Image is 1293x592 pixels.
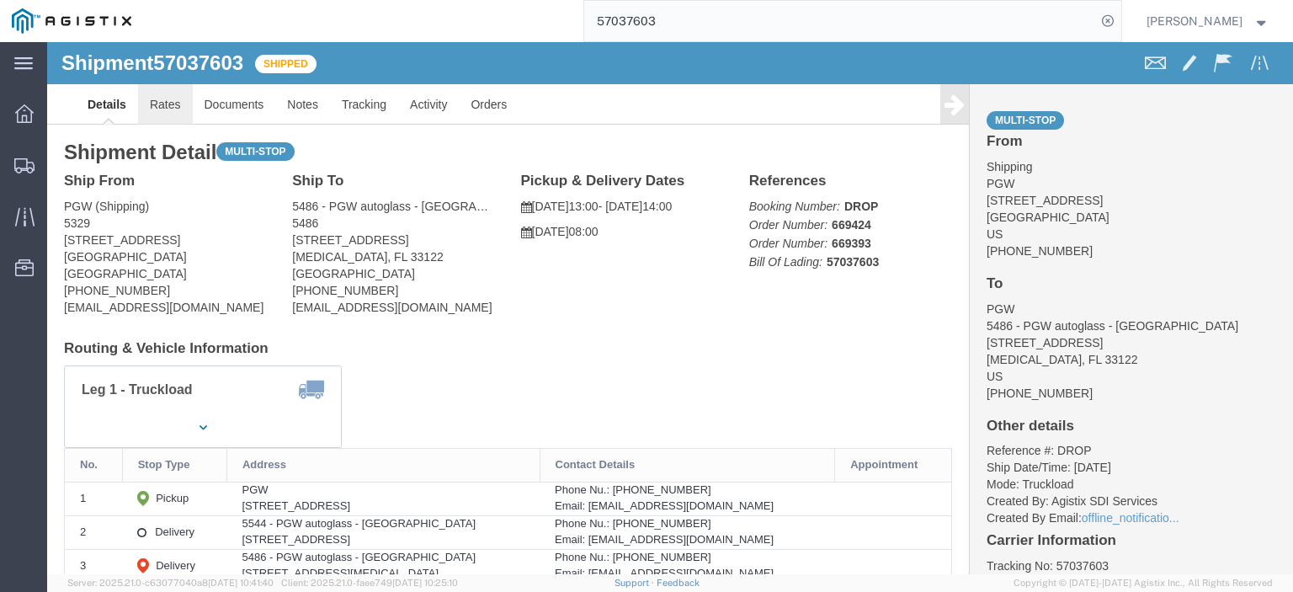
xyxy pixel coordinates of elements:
span: Copyright © [DATE]-[DATE] Agistix Inc., All Rights Reserved [1014,576,1273,590]
iframe: FS Legacy Container [47,42,1293,574]
button: [PERSON_NAME] [1146,11,1270,31]
span: [DATE] 10:41:40 [208,578,274,588]
span: [DATE] 10:25:10 [392,578,458,588]
a: Support [615,578,657,588]
span: Jesse Jordan [1147,12,1242,30]
span: Client: 2025.21.0-faee749 [281,578,458,588]
input: Search for shipment number, reference number [584,1,1096,41]
img: logo [12,8,131,34]
span: Server: 2025.21.0-c63077040a8 [67,578,274,588]
a: Feedback [657,578,700,588]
